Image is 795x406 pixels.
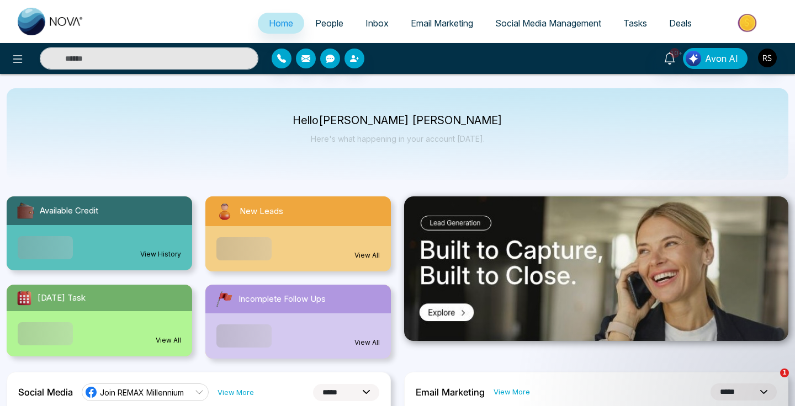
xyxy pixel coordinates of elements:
[354,13,400,34] a: Inbox
[239,293,326,306] span: Incomplete Follow Ups
[705,52,738,65] span: Avon AI
[404,196,788,341] img: .
[15,289,33,307] img: todayTask.svg
[658,13,703,34] a: Deals
[354,338,380,348] a: View All
[100,387,184,398] span: Join REMAX Millennium
[304,13,354,34] a: People
[38,292,86,304] span: [DATE] Task
[708,10,788,35] img: Market-place.gif
[484,13,612,34] a: Social Media Management
[411,18,473,29] span: Email Marketing
[315,18,343,29] span: People
[15,201,35,221] img: availableCredit.svg
[365,18,389,29] span: Inbox
[214,289,234,309] img: followUps.svg
[293,116,502,125] p: Hello [PERSON_NAME] [PERSON_NAME]
[780,368,789,377] span: 1
[574,299,795,376] iframe: Intercom notifications message
[683,48,748,69] button: Avon AI
[494,387,530,397] a: View More
[218,387,254,398] a: View More
[140,249,181,259] a: View History
[495,18,601,29] span: Social Media Management
[670,48,680,58] span: 10+
[669,18,692,29] span: Deals
[199,196,397,271] a: New LeadsView All
[354,250,380,260] a: View All
[612,13,658,34] a: Tasks
[656,48,683,67] a: 10+
[258,13,304,34] a: Home
[400,13,484,34] a: Email Marketing
[293,134,502,143] p: Here's what happening in your account [DATE].
[686,51,701,66] img: Lead Flow
[156,335,181,345] a: View All
[240,205,283,218] span: New Leads
[757,368,784,395] iframe: Intercom live chat
[416,387,485,398] h2: Email Marketing
[758,49,777,67] img: User Avatar
[623,18,647,29] span: Tasks
[18,387,73,398] h2: Social Media
[18,8,84,35] img: Nova CRM Logo
[40,205,98,217] span: Available Credit
[269,18,293,29] span: Home
[214,201,235,222] img: newLeads.svg
[199,285,397,359] a: Incomplete Follow UpsView All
